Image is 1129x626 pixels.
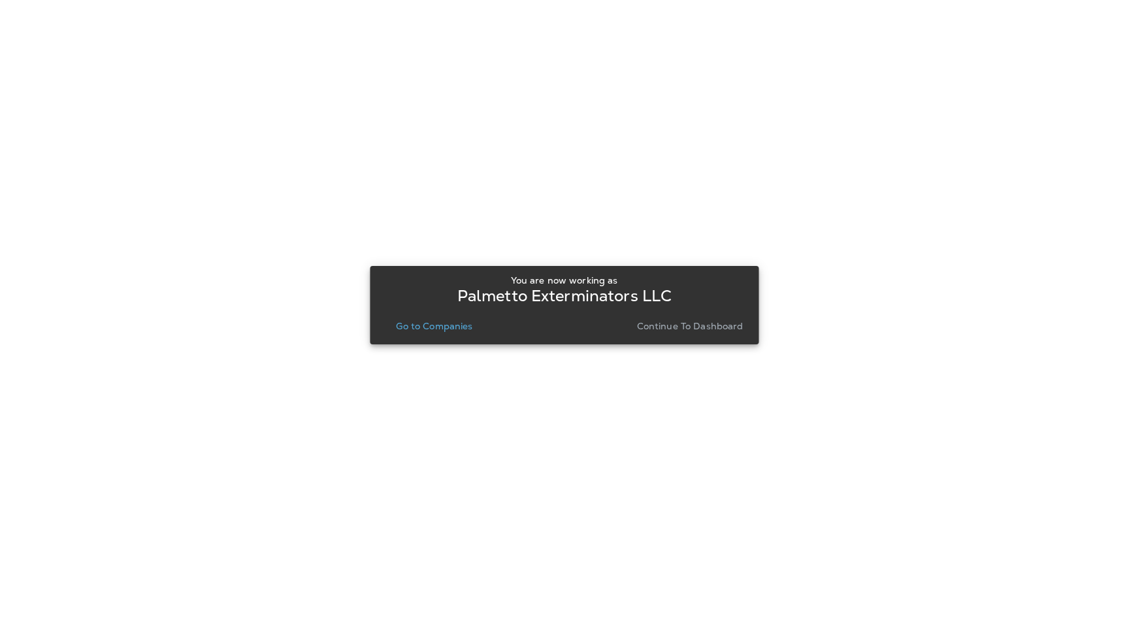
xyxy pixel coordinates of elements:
[632,317,749,335] button: Continue to Dashboard
[391,317,478,335] button: Go to Companies
[457,291,672,301] p: Palmetto Exterminators LLC
[396,321,472,331] p: Go to Companies
[511,275,617,286] p: You are now working as
[637,321,744,331] p: Continue to Dashboard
